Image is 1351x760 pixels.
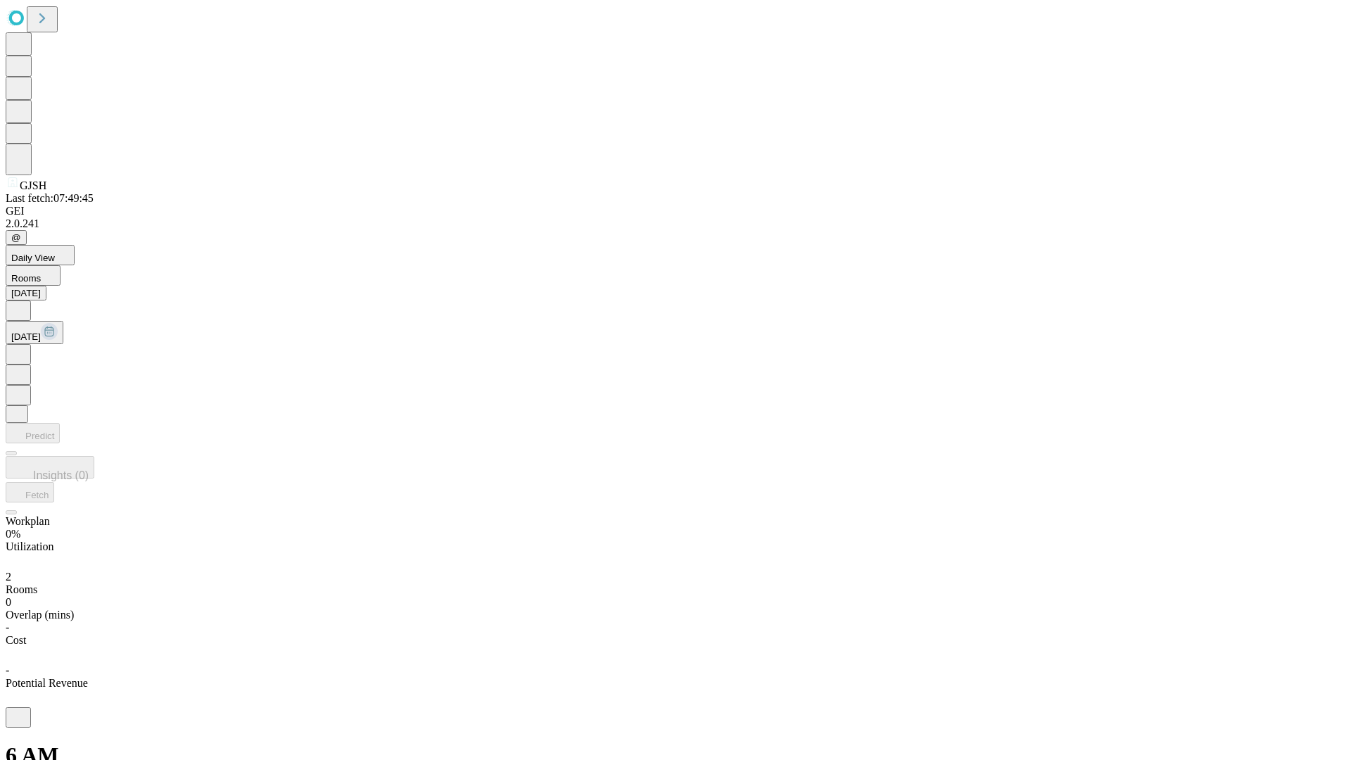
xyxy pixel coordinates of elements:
button: Predict [6,423,60,443]
div: 2.0.241 [6,217,1345,230]
span: Potential Revenue [6,677,88,689]
span: Rooms [11,273,41,284]
button: Insights (0) [6,456,94,479]
span: @ [11,232,21,243]
span: [DATE] [11,331,41,342]
span: GJSH [20,179,46,191]
span: Utilization [6,540,53,552]
span: Workplan [6,515,50,527]
span: - [6,621,9,633]
span: Insights (0) [33,469,89,481]
span: 0% [6,528,20,540]
span: 2 [6,571,11,583]
span: Cost [6,634,26,646]
span: - [6,664,9,676]
button: [DATE] [6,286,46,300]
span: Daily View [11,253,55,263]
div: GEI [6,205,1345,217]
span: 0 [6,596,11,608]
span: Overlap (mins) [6,609,74,621]
span: Last fetch: 07:49:45 [6,192,94,204]
button: Daily View [6,245,75,265]
button: Rooms [6,265,61,286]
button: Fetch [6,482,54,502]
span: Rooms [6,583,37,595]
button: @ [6,230,27,245]
button: [DATE] [6,321,63,344]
